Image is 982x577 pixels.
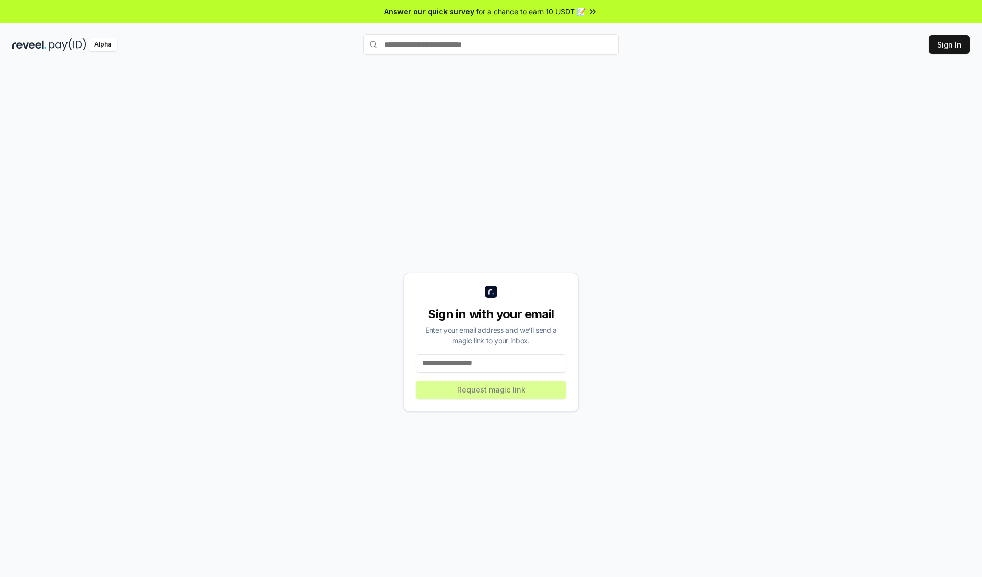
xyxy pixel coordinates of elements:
button: Sign In [929,35,970,54]
img: pay_id [49,38,86,51]
div: Enter your email address and we’ll send a magic link to your inbox. [416,325,566,346]
div: Sign in with your email [416,306,566,322]
img: logo_small [485,286,497,298]
span: for a chance to earn 10 USDT 📝 [476,6,586,17]
span: Answer our quick survey [384,6,474,17]
div: Alpha [88,38,117,51]
img: reveel_dark [12,38,47,51]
